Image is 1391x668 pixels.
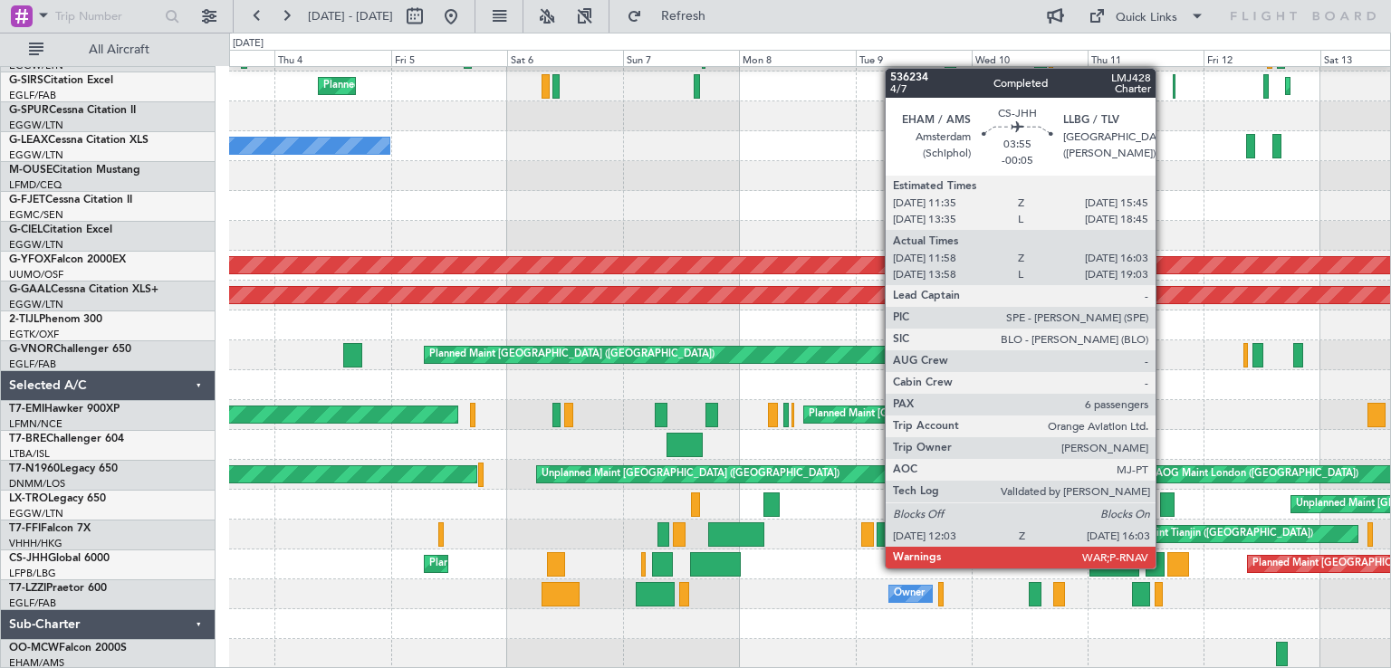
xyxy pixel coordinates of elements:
a: T7-BREChallenger 604 [9,434,124,444]
span: T7-EMI [9,404,44,415]
span: All Aircraft [47,43,191,56]
input: Trip Number [55,3,159,30]
a: DNMM/LOS [9,477,65,491]
a: T7-EMIHawker 900XP [9,404,120,415]
span: G-SPUR [9,105,49,116]
span: T7-BRE [9,434,46,444]
div: Owner [894,580,925,607]
a: G-SIRSCitation Excel [9,75,113,86]
a: EGLF/FAB [9,358,56,371]
span: OO-MCW [9,643,59,654]
a: EGGW/LTN [9,298,63,311]
div: Sun 7 [623,50,739,66]
a: LTBA/ISL [9,447,50,461]
div: Wed 10 [972,50,1088,66]
div: [DATE] [233,36,264,52]
div: Planned Maint [GEOGRAPHIC_DATA] [809,401,982,428]
span: G-GAAL [9,284,51,295]
div: Planned Maint [GEOGRAPHIC_DATA] ([GEOGRAPHIC_DATA]) [429,550,715,577]
a: G-CIELCitation Excel [9,224,112,235]
div: Planned Maint [GEOGRAPHIC_DATA] ([GEOGRAPHIC_DATA]) [429,341,715,368]
span: G-LEAX [9,135,48,146]
div: Planned Maint [GEOGRAPHIC_DATA] ([GEOGRAPHIC_DATA]) [1063,132,1348,159]
div: Planned Maint [GEOGRAPHIC_DATA] ([GEOGRAPHIC_DATA]) [323,72,609,100]
a: EGGW/LTN [9,119,63,132]
span: G-VNOR [9,344,53,355]
a: EGTK/OXF [9,328,59,341]
span: G-YFOX [9,254,51,265]
span: T7-LZZI [9,583,46,594]
a: EGMC/SEN [9,208,63,222]
div: Fri 12 [1204,50,1319,66]
div: AOG Maint London ([GEOGRAPHIC_DATA]) [943,461,1146,488]
a: OO-MCWFalcon 2000S [9,643,127,654]
a: G-GAALCessna Citation XLS+ [9,284,158,295]
a: CS-JHHGlobal 6000 [9,553,110,564]
div: Thu 4 [274,50,390,66]
span: G-FJET [9,195,45,205]
span: T7-N1960 [9,463,60,474]
div: Mon 8 [739,50,855,66]
a: G-LEAXCessna Citation XLS [9,135,149,146]
div: Thu 11 [1088,50,1204,66]
span: LX-TRO [9,493,48,504]
div: AOG Maint [PERSON_NAME] [1030,72,1167,100]
a: G-YFOXFalcon 2000EX [9,254,126,265]
span: CS-JHH [9,553,48,564]
a: LX-TROLegacy 650 [9,493,106,504]
div: AOG Maint London ([GEOGRAPHIC_DATA]) [1053,461,1256,488]
span: M-OUSE [9,165,53,176]
a: EGGW/LTN [9,238,63,252]
span: G-CIEL [9,224,43,235]
a: EGLF/FAB [9,89,56,102]
a: G-FJETCessna Citation II [9,195,132,205]
a: VHHH/HKG [9,537,62,550]
a: M-OUSECitation Mustang [9,165,140,176]
a: T7-FFIFalcon 7X [9,523,91,534]
a: G-SPURCessna Citation II [9,105,136,116]
span: 2-TIJL [9,314,39,325]
div: Tue 9 [856,50,972,66]
a: EGGW/LTN [9,507,63,520]
div: Unplanned Maint [GEOGRAPHIC_DATA] ([GEOGRAPHIC_DATA]) [542,461,839,488]
span: Refresh [646,10,722,23]
a: EGGW/LTN [9,148,63,162]
a: T7-LZZIPraetor 600 [9,583,107,594]
a: LFPB/LBG [9,567,56,580]
span: [DATE] - [DATE] [308,8,393,24]
div: AOG Maint London ([GEOGRAPHIC_DATA]) [1156,461,1358,488]
span: G-SIRS [9,75,43,86]
a: 2-TIJLPhenom 300 [9,314,102,325]
a: UUMO/OSF [9,268,63,282]
div: Quick Links [1116,9,1177,27]
div: Sat 6 [507,50,623,66]
div: Planned Maint Tianjin ([GEOGRAPHIC_DATA]) [1102,520,1313,548]
button: Refresh [619,2,727,31]
a: T7-N1960Legacy 650 [9,463,118,474]
a: LFMN/NCE [9,417,62,431]
div: Fri 5 [391,50,507,66]
a: G-VNORChallenger 650 [9,344,131,355]
button: Quick Links [1079,2,1214,31]
button: All Aircraft [20,35,197,64]
a: EGLF/FAB [9,596,56,610]
span: T7-FFI [9,523,41,534]
a: LFMD/CEQ [9,178,62,192]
